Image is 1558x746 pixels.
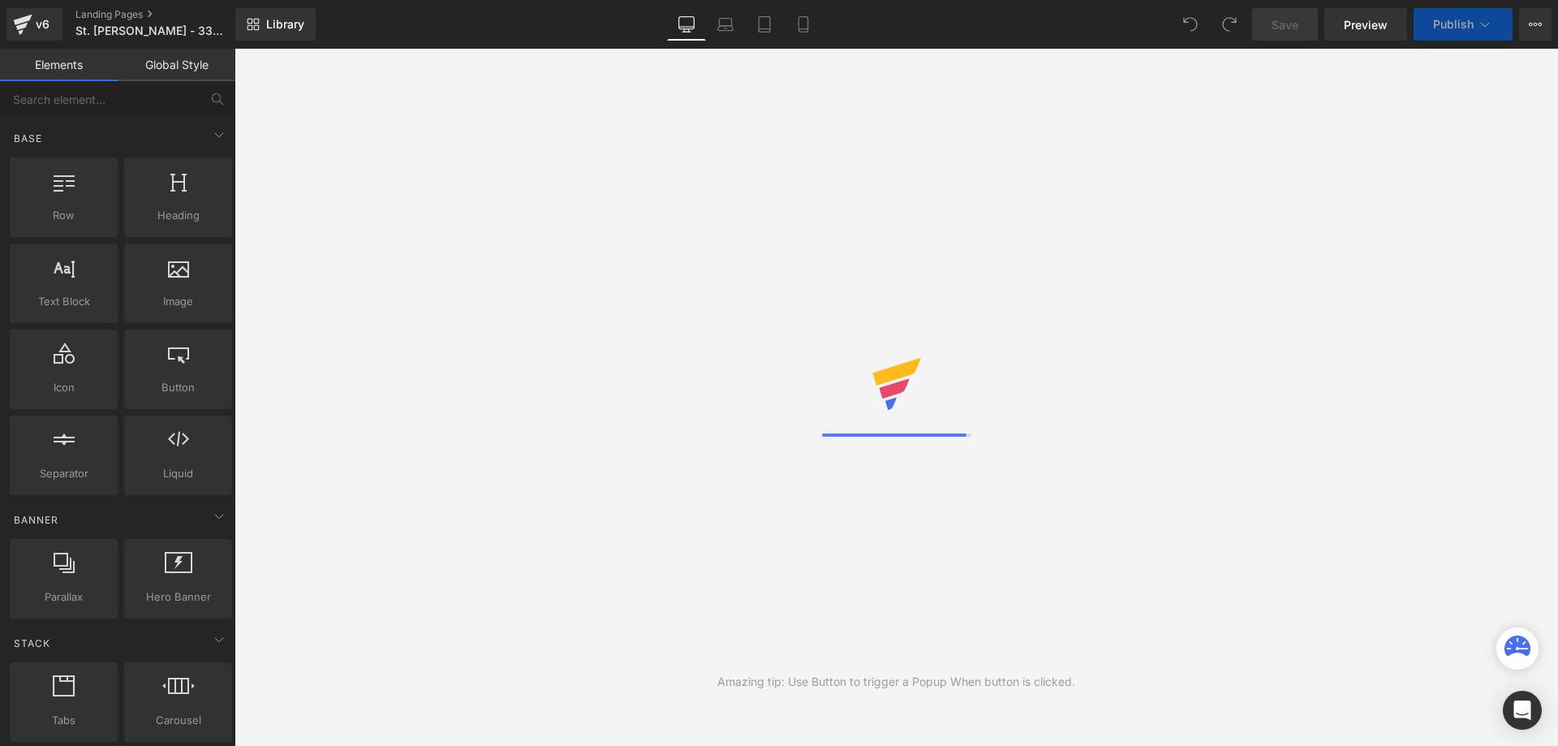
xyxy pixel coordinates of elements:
button: More [1519,8,1552,41]
span: Button [129,379,227,396]
span: Publish [1433,18,1474,31]
span: Carousel [129,712,227,729]
span: Hero Banner [129,589,227,606]
span: Parallax [15,589,113,606]
div: Open Intercom Messenger [1503,691,1542,730]
span: Banner [12,512,60,528]
a: Tablet [745,8,784,41]
span: St. [PERSON_NAME] - 33% Off [75,24,231,37]
a: v6 [6,8,62,41]
span: Tabs [15,712,113,729]
button: Undo [1174,8,1207,41]
span: Row [15,207,113,224]
span: Liquid [129,465,227,482]
button: Redo [1213,8,1246,41]
a: Desktop [667,8,706,41]
a: Mobile [784,8,823,41]
div: v6 [32,14,53,35]
a: Laptop [706,8,745,41]
a: New Library [235,8,316,41]
a: Preview [1324,8,1407,41]
span: Save [1272,16,1298,33]
span: Heading [129,207,227,224]
a: Landing Pages [75,8,262,21]
div: Amazing tip: Use Button to trigger a Popup When button is clicked. [717,673,1075,691]
span: Base [12,131,44,146]
span: Stack [12,636,52,651]
span: Preview [1344,16,1388,33]
span: Separator [15,465,113,482]
a: Global Style [118,49,235,81]
span: Image [129,293,227,310]
button: Publish [1414,8,1513,41]
span: Icon [15,379,113,396]
span: Text Block [15,293,113,310]
span: Library [266,17,304,32]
